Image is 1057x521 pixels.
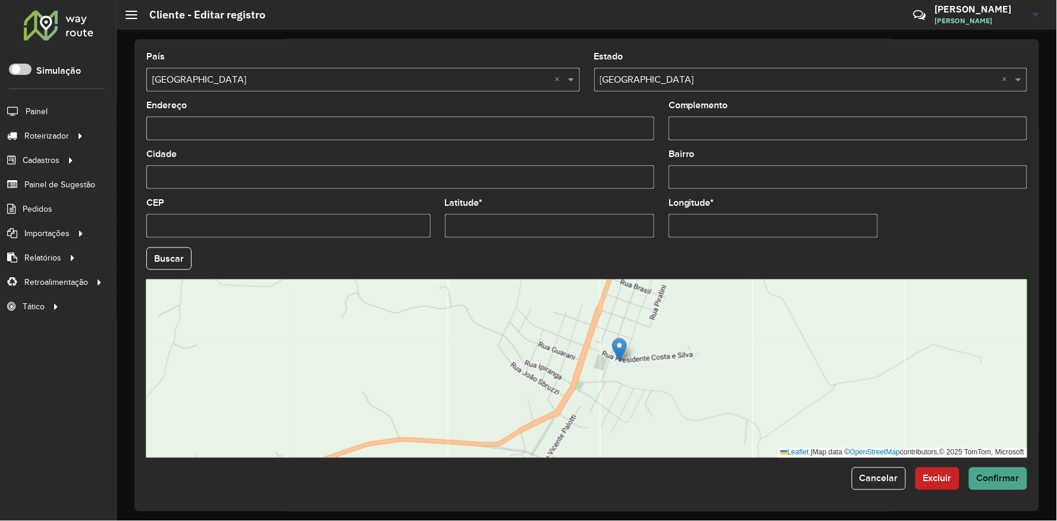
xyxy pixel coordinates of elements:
[146,247,192,270] button: Buscar
[852,467,906,490] button: Cancelar
[24,276,88,288] span: Retroalimentação
[594,49,623,64] label: Estado
[977,473,1020,484] span: Confirmar
[935,4,1024,15] h3: [PERSON_NAME]
[24,227,70,240] span: Importações
[23,300,45,313] span: Tático
[445,196,483,210] label: Latitude
[24,130,69,142] span: Roteirizador
[612,338,627,362] img: Marker
[146,98,187,112] label: Endereço
[777,448,1027,458] div: Map data © contributors,© 2025 TomTom, Microsoft
[935,15,1024,26] span: [PERSON_NAME]
[1002,73,1012,87] span: Clear all
[24,252,61,264] span: Relatórios
[137,8,265,21] h2: Cliente - Editar registro
[669,196,714,210] label: Longitude
[146,49,165,64] label: País
[146,147,177,161] label: Cidade
[923,473,952,484] span: Excluir
[23,203,52,215] span: Pedidos
[23,154,59,167] span: Cadastros
[860,473,898,484] span: Cancelar
[26,105,48,118] span: Painel
[24,178,95,191] span: Painel de Sugestão
[36,64,81,78] label: Simulação
[907,2,932,28] a: Contato Rápido
[146,196,164,210] label: CEP
[811,448,813,457] span: |
[780,448,809,457] a: Leaflet
[555,73,565,87] span: Clear all
[850,448,901,457] a: OpenStreetMap
[669,147,695,161] label: Bairro
[915,467,959,490] button: Excluir
[669,98,728,112] label: Complemento
[969,467,1027,490] button: Confirmar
